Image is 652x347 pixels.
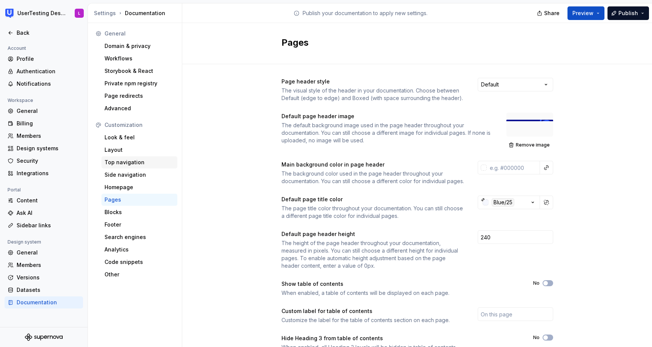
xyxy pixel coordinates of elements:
[25,333,63,341] svg: Supernova Logo
[281,205,464,220] div: The page title color throughout your documentation. You can still choose a different page title c...
[17,286,80,294] div: Datasets
[105,196,174,204] div: Pages
[5,117,83,130] a: Billing
[281,161,464,168] div: Main background color in page header
[506,140,553,150] button: Remove image
[2,5,86,22] button: UserTesting Design SystemL
[105,42,174,50] div: Domain & privacy
[105,121,174,129] div: Customization
[101,206,177,218] a: Blocks
[5,207,83,219] a: Ask AI
[5,296,83,308] a: Documentation
[281,239,464,270] div: The height of the page header throughout your documentation, measured in pixels. You can still ch...
[105,159,174,166] div: Top navigation
[17,80,80,88] div: Notifications
[17,107,80,115] div: General
[17,29,80,37] div: Back
[5,105,83,117] a: General
[5,238,44,247] div: Design system
[487,161,540,174] input: e.g. #000000
[5,130,83,142] a: Members
[17,9,66,17] div: UserTesting Design System
[101,194,177,206] a: Pages
[281,316,464,324] div: Customize the label for the table of contents section on each page.
[533,335,540,341] label: No
[105,146,174,154] div: Layout
[105,258,174,266] div: Code snippets
[618,9,638,17] span: Publish
[5,155,83,167] a: Security
[105,246,174,253] div: Analytics
[105,67,174,75] div: Storybook & React
[94,9,179,17] div: Documentation
[303,9,427,17] p: Publish your documentation to apply new settings.
[17,197,80,204] div: Content
[101,256,177,268] a: Code snippets
[105,30,174,37] div: General
[101,181,177,193] a: Homepage
[105,171,174,179] div: Side navigation
[17,261,80,269] div: Members
[101,268,177,281] a: Other
[533,6,564,20] button: Share
[567,6,604,20] button: Preview
[281,335,520,342] div: Hide Heading 3 from table of contents
[281,170,464,185] div: The background color used in the page header throughout your documentation. You can still choose ...
[17,145,80,152] div: Design systems
[281,113,493,120] div: Default page header image
[5,167,83,179] a: Integrations
[5,65,83,77] a: Authentication
[281,87,464,102] div: The visual style of the header in your documentation. Choose between Default (edge to edge) and B...
[281,289,520,297] div: When enabled, a table of contents will be displayed on each page.
[5,259,83,271] a: Members
[17,55,80,63] div: Profile
[101,244,177,256] a: Analytics
[105,80,174,87] div: Private npm registry
[5,44,29,53] div: Account
[101,144,177,156] a: Layout
[5,27,83,39] a: Back
[5,271,83,284] a: Versions
[105,134,174,141] div: Look & feel
[544,9,560,17] span: Share
[607,6,649,20] button: Publish
[94,9,116,17] button: Settings
[533,280,540,286] label: No
[101,65,177,77] a: Storybook & React
[105,55,174,62] div: Workflows
[478,196,540,209] button: Blue/25
[105,208,174,216] div: Blocks
[17,299,80,306] div: Documentation
[101,231,177,243] a: Search engines
[105,221,174,228] div: Footer
[572,9,594,17] span: Preview
[478,307,553,321] input: On this page
[101,77,177,89] a: Private npm registry
[17,209,80,217] div: Ask AI
[5,9,14,18] img: 41adf70f-fc1c-4662-8e2d-d2ab9c673b1b.png
[101,219,177,231] a: Footer
[105,105,174,112] div: Advanced
[101,169,177,181] a: Side navigation
[17,274,80,281] div: Versions
[281,122,493,144] div: The default background image used in the page header throughout your documentation. You can still...
[281,78,464,85] div: Page header style
[101,40,177,52] a: Domain & privacy
[105,271,174,278] div: Other
[17,222,80,229] div: Sidebar links
[105,92,174,100] div: Page redirects
[17,157,80,165] div: Security
[78,10,80,16] div: L
[105,233,174,241] div: Search engines
[492,198,514,207] div: Blue/25
[281,307,464,315] div: Custom label for table of contents
[17,120,80,127] div: Billing
[17,249,80,256] div: General
[101,52,177,65] a: Workflows
[281,230,464,238] div: Default page header height
[5,219,83,231] a: Sidebar links
[17,68,80,75] div: Authentication
[5,194,83,207] a: Content
[101,102,177,114] a: Advanced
